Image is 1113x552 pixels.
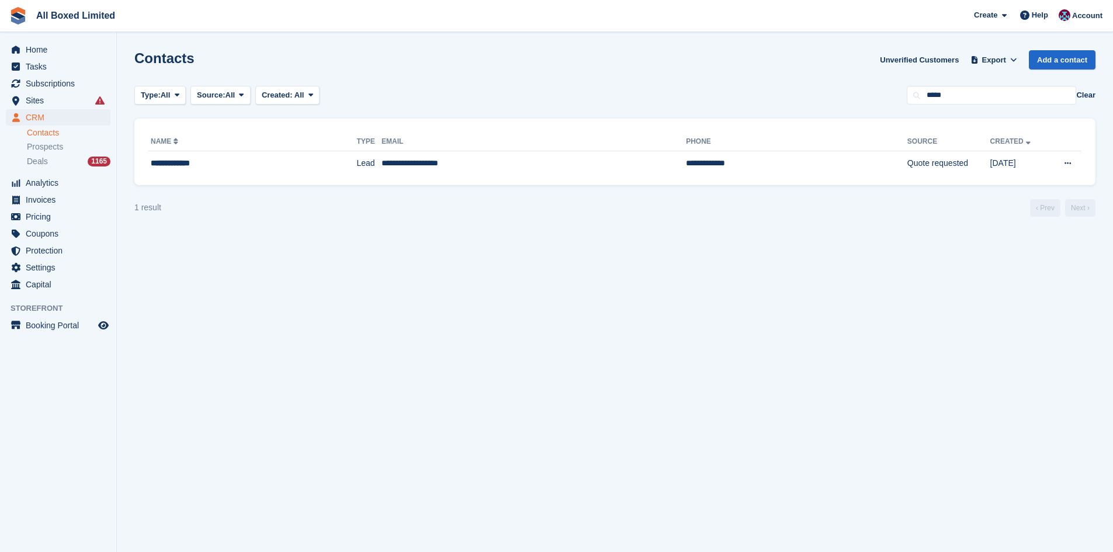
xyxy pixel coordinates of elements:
a: Prospects [27,141,110,153]
span: Home [26,41,96,58]
a: Unverified Customers [875,50,963,70]
span: Invoices [26,192,96,208]
span: Analytics [26,175,96,191]
a: menu [6,242,110,259]
th: Source [907,133,990,151]
span: Type: [141,89,161,101]
a: menu [6,259,110,276]
span: Help [1032,9,1048,21]
a: Next [1065,199,1095,217]
a: menu [6,58,110,75]
td: Lead [356,151,382,176]
a: Name [151,137,181,145]
img: Eliza Goss [1059,9,1070,21]
a: Deals 1165 [27,155,110,168]
span: All [226,89,235,101]
a: menu [6,317,110,334]
span: Coupons [26,225,96,242]
span: Deals [27,156,48,167]
span: Source: [197,89,225,101]
span: Sites [26,92,96,109]
a: menu [6,41,110,58]
th: Email [382,133,686,151]
button: Source: All [190,86,251,105]
div: 1 result [134,202,161,214]
div: 1165 [88,157,110,166]
span: All [294,91,304,99]
button: Created: All [255,86,320,105]
span: Export [982,54,1006,66]
a: Created [990,137,1033,145]
a: menu [6,192,110,208]
span: Create [974,9,997,21]
a: Contacts [27,127,110,138]
span: Capital [26,276,96,293]
td: [DATE] [990,151,1048,176]
span: Booking Portal [26,317,96,334]
span: Subscriptions [26,75,96,92]
a: menu [6,75,110,92]
button: Type: All [134,86,186,105]
span: Prospects [27,141,63,152]
a: All Boxed Limited [32,6,120,25]
a: Add a contact [1029,50,1095,70]
span: All [161,89,171,101]
span: Pricing [26,209,96,225]
a: Previous [1030,199,1060,217]
a: Preview store [96,318,110,332]
span: CRM [26,109,96,126]
nav: Page [1028,199,1098,217]
a: menu [6,175,110,191]
h1: Contacts [134,50,195,66]
img: stora-icon-8386f47178a22dfd0bd8f6a31ec36ba5ce8667c1dd55bd0f319d3a0aa187defe.svg [9,7,27,25]
button: Clear [1076,89,1095,101]
span: Storefront [11,303,116,314]
a: menu [6,225,110,242]
a: menu [6,209,110,225]
span: Account [1072,10,1102,22]
a: menu [6,92,110,109]
span: Settings [26,259,96,276]
button: Export [968,50,1020,70]
span: Tasks [26,58,96,75]
th: Phone [686,133,907,151]
a: menu [6,276,110,293]
i: Smart entry sync failures have occurred [95,96,105,105]
td: Quote requested [907,151,990,176]
th: Type [356,133,382,151]
span: Protection [26,242,96,259]
span: Created: [262,91,293,99]
a: menu [6,109,110,126]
